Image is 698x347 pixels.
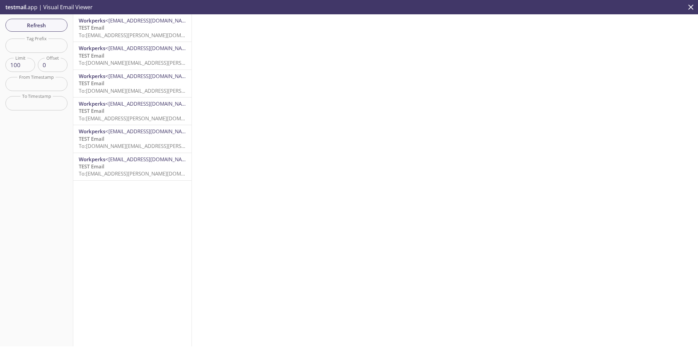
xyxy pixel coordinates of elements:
[79,170,207,177] span: To: [EMAIL_ADDRESS][PERSON_NAME][DOMAIN_NAME]
[79,17,105,24] span: Workperks
[105,17,194,24] span: <[EMAIL_ADDRESS][DOMAIN_NAME]>
[73,14,192,42] div: Workperks<[EMAIL_ADDRESS][DOMAIN_NAME]>TEST EmailTo:[EMAIL_ADDRESS][PERSON_NAME][DOMAIN_NAME]
[79,142,247,149] span: To: [DOMAIN_NAME][EMAIL_ADDRESS][PERSON_NAME][DOMAIN_NAME]
[79,45,105,51] span: Workperks
[73,97,192,125] div: Workperks<[EMAIL_ADDRESS][DOMAIN_NAME]>TEST EmailTo:[EMAIL_ADDRESS][PERSON_NAME][DOMAIN_NAME]
[79,107,104,114] span: TEST Email
[79,115,207,122] span: To: [EMAIL_ADDRESS][PERSON_NAME][DOMAIN_NAME]
[79,73,105,79] span: Workperks
[79,156,105,163] span: Workperks
[79,128,105,135] span: Workperks
[73,153,192,180] div: Workperks<[EMAIL_ADDRESS][DOMAIN_NAME]>TEST EmailTo:[EMAIL_ADDRESS][PERSON_NAME][DOMAIN_NAME]
[5,3,26,11] span: testmail
[79,52,104,59] span: TEST Email
[73,42,192,69] div: Workperks<[EMAIL_ADDRESS][DOMAIN_NAME]>TEST EmailTo:[DOMAIN_NAME][EMAIL_ADDRESS][PERSON_NAME][DOM...
[73,70,192,97] div: Workperks<[EMAIL_ADDRESS][DOMAIN_NAME]>TEST EmailTo:[DOMAIN_NAME][EMAIL_ADDRESS][PERSON_NAME][DOM...
[79,80,104,87] span: TEST Email
[79,24,104,31] span: TEST Email
[105,128,194,135] span: <[EMAIL_ADDRESS][DOMAIN_NAME]>
[105,100,194,107] span: <[EMAIL_ADDRESS][DOMAIN_NAME]>
[105,73,194,79] span: <[EMAIL_ADDRESS][DOMAIN_NAME]>
[11,21,62,30] span: Refresh
[79,87,247,94] span: To: [DOMAIN_NAME][EMAIL_ADDRESS][PERSON_NAME][DOMAIN_NAME]
[79,59,247,66] span: To: [DOMAIN_NAME][EMAIL_ADDRESS][PERSON_NAME][DOMAIN_NAME]
[79,100,105,107] span: Workperks
[79,135,104,142] span: TEST Email
[73,125,192,152] div: Workperks<[EMAIL_ADDRESS][DOMAIN_NAME]>TEST EmailTo:[DOMAIN_NAME][EMAIL_ADDRESS][PERSON_NAME][DOM...
[5,19,67,32] button: Refresh
[105,156,194,163] span: <[EMAIL_ADDRESS][DOMAIN_NAME]>
[79,163,104,170] span: TEST Email
[73,14,192,181] nav: emails
[105,45,194,51] span: <[EMAIL_ADDRESS][DOMAIN_NAME]>
[79,32,207,39] span: To: [EMAIL_ADDRESS][PERSON_NAME][DOMAIN_NAME]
